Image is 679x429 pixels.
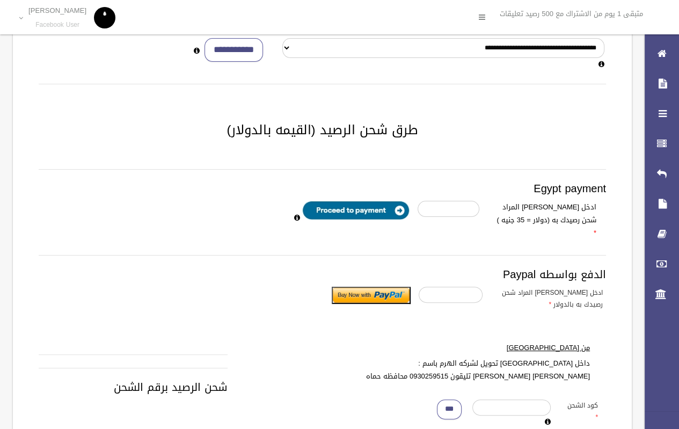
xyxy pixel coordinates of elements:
label: ادخل [PERSON_NAME] المراد شحن رصيدك به بالدولار [491,287,611,310]
h2: طرق شحن الرصيد (القيمه بالدولار) [26,123,619,137]
label: داخل [GEOGRAPHIC_DATA] تحويل لشركه الهرم باسم : [PERSON_NAME] [PERSON_NAME] تليقون 0930259515 محا... [356,357,598,383]
h3: شحن الرصيد برقم الشحن [39,381,606,393]
label: كود الشحن [559,399,606,423]
small: Facebook User [28,21,86,29]
h3: الدفع بواسطه Paypal [39,268,606,280]
label: ادخل [PERSON_NAME] المراد شحن رصيدك به (دولار = 35 جنيه ) [487,201,604,239]
p: [PERSON_NAME] [28,6,86,14]
label: من [GEOGRAPHIC_DATA] [356,341,598,354]
input: Submit [332,287,411,304]
h3: Egypt payment [39,183,606,194]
